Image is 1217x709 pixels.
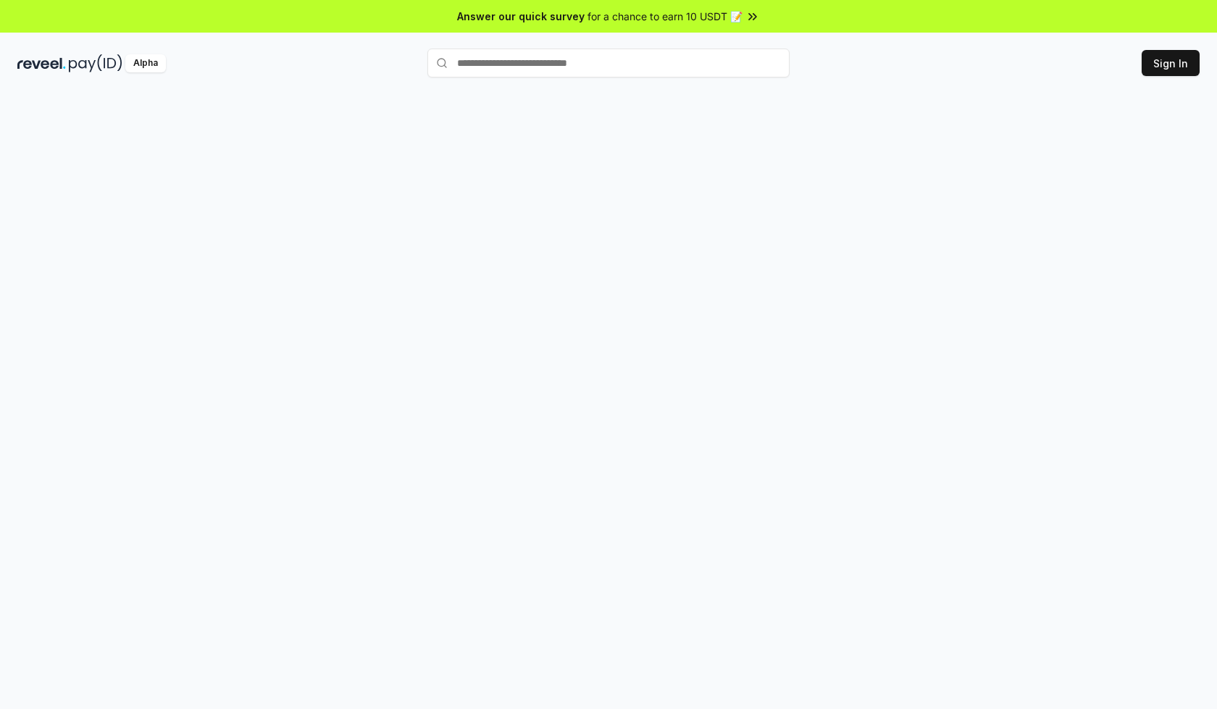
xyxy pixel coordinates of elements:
[125,54,166,72] div: Alpha
[69,54,122,72] img: pay_id
[457,9,585,24] span: Answer our quick survey
[17,54,66,72] img: reveel_dark
[587,9,743,24] span: for a chance to earn 10 USDT 📝
[1142,50,1200,76] button: Sign In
